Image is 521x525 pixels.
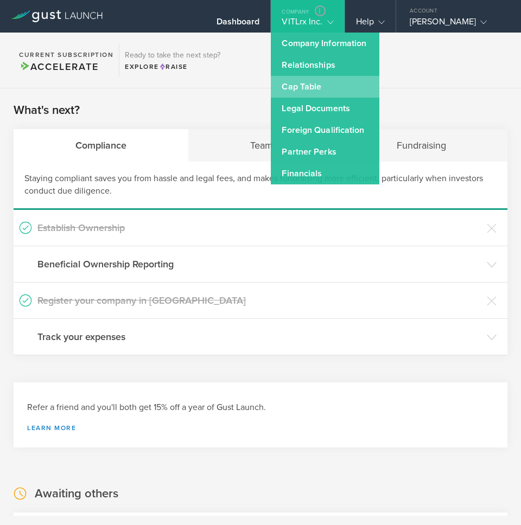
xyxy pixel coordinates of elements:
[410,16,502,33] div: [PERSON_NAME]
[335,129,507,162] div: Fundraising
[19,52,113,58] h2: Current Subscription
[37,330,481,344] h3: Track your expenses
[37,221,481,235] h3: Establish Ownership
[188,129,335,162] div: Team
[19,61,98,73] span: Accelerate
[125,52,220,59] h3: Ready to take the next step?
[119,43,226,77] div: Ready to take the next step?ExploreRaise
[282,16,333,33] div: VITLrx Inc.
[14,103,80,118] h2: What's next?
[159,63,188,71] span: Raise
[35,486,118,502] h2: Awaiting others
[27,425,494,431] a: Learn more
[14,129,188,162] div: Compliance
[27,401,494,414] h3: Refer a friend and you'll both get 15% off a year of Gust Launch.
[14,162,507,210] div: Staying compliant saves you from hassle and legal fees, and makes fundraising more efficient, par...
[37,293,481,308] h3: Register your company in [GEOGRAPHIC_DATA]
[356,16,385,33] div: Help
[125,62,220,72] div: Explore
[37,257,481,271] h3: Beneficial Ownership Reporting
[217,16,260,33] div: Dashboard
